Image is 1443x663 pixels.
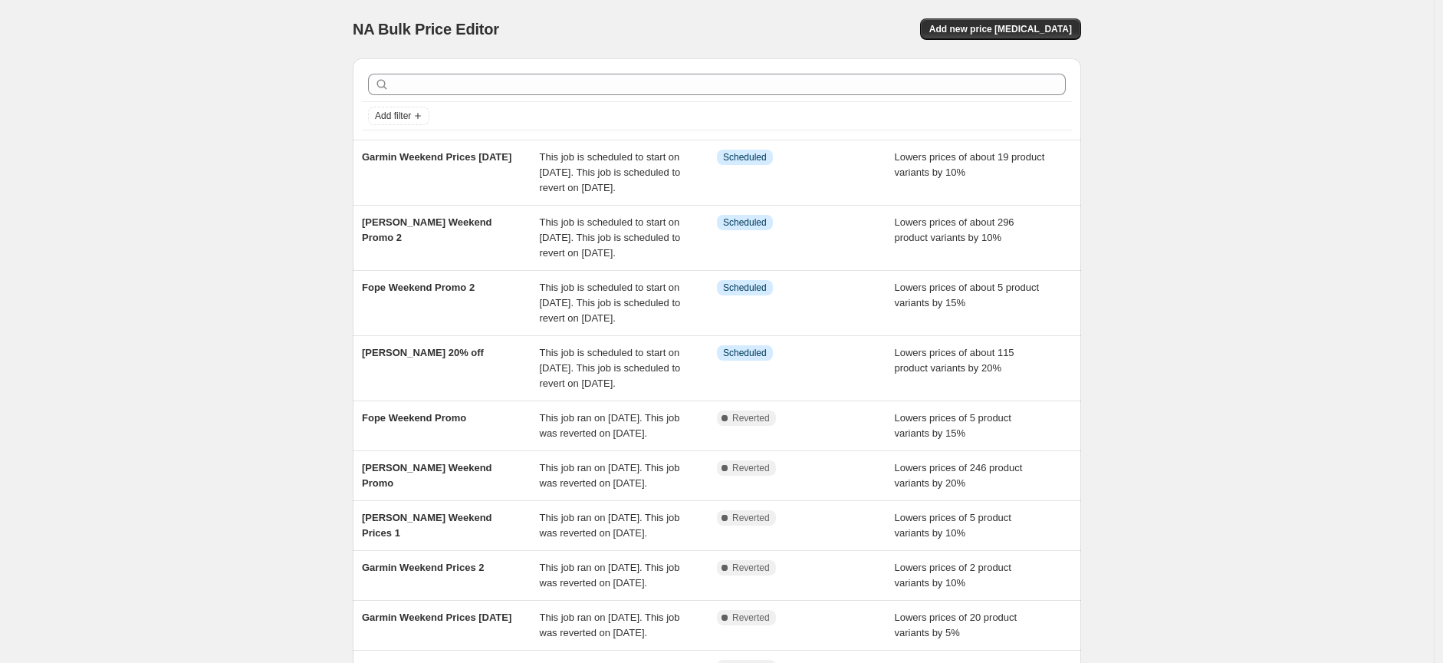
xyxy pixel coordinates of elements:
span: NA Bulk Price Editor [353,21,499,38]
span: Fope Weekend Promo [362,412,466,424]
span: Scheduled [723,282,767,294]
span: Reverted [732,562,770,574]
span: Garmin Weekend Prices [DATE] [362,151,511,163]
span: Lowers prices of about 115 product variants by 20% [895,347,1014,374]
span: Fope Weekend Promo 2 [362,282,475,293]
button: Add filter [368,107,429,125]
span: Lowers prices of 20 product variants by 5% [895,612,1017,638]
span: This job ran on [DATE]. This job was reverted on [DATE]. [540,512,680,539]
span: Reverted [732,612,770,624]
span: [PERSON_NAME] Weekend Prices 1 [362,512,492,539]
span: Lowers prices of 5 product variants by 15% [895,412,1011,439]
span: [PERSON_NAME] Weekend Promo [362,462,492,489]
span: Lowers prices of about 296 product variants by 10% [895,216,1014,243]
span: Scheduled [723,216,767,229]
span: This job ran on [DATE]. This job was reverted on [DATE]. [540,562,680,589]
span: Lowers prices of 5 product variants by 10% [895,512,1011,539]
span: Reverted [732,512,770,524]
span: This job is scheduled to start on [DATE]. This job is scheduled to revert on [DATE]. [540,216,681,259]
span: Scheduled [723,347,767,359]
span: Reverted [732,412,770,424]
span: Scheduled [723,151,767,163]
span: Garmin Weekend Prices [DATE] [362,612,511,623]
span: Lowers prices of 246 product variants by 20% [895,462,1023,489]
span: Lowers prices of 2 product variants by 10% [895,562,1011,589]
span: [PERSON_NAME] Weekend Promo 2 [362,216,492,243]
span: Lowers prices of about 5 product variants by 15% [895,282,1040,308]
span: This job ran on [DATE]. This job was reverted on [DATE]. [540,612,680,638]
span: Add new price [MEDICAL_DATA] [929,23,1072,35]
span: Reverted [732,462,770,474]
span: This job is scheduled to start on [DATE]. This job is scheduled to revert on [DATE]. [540,151,681,193]
span: Lowers prices of about 19 product variants by 10% [895,151,1045,178]
button: Add new price [MEDICAL_DATA] [920,18,1081,40]
span: This job is scheduled to start on [DATE]. This job is scheduled to revert on [DATE]. [540,282,681,324]
span: Garmin Weekend Prices 2 [362,562,484,573]
span: This job ran on [DATE]. This job was reverted on [DATE]. [540,462,680,489]
span: [PERSON_NAME] 20% off [362,347,484,358]
span: Add filter [375,110,411,122]
span: This job is scheduled to start on [DATE]. This job is scheduled to revert on [DATE]. [540,347,681,389]
span: This job ran on [DATE]. This job was reverted on [DATE]. [540,412,680,439]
